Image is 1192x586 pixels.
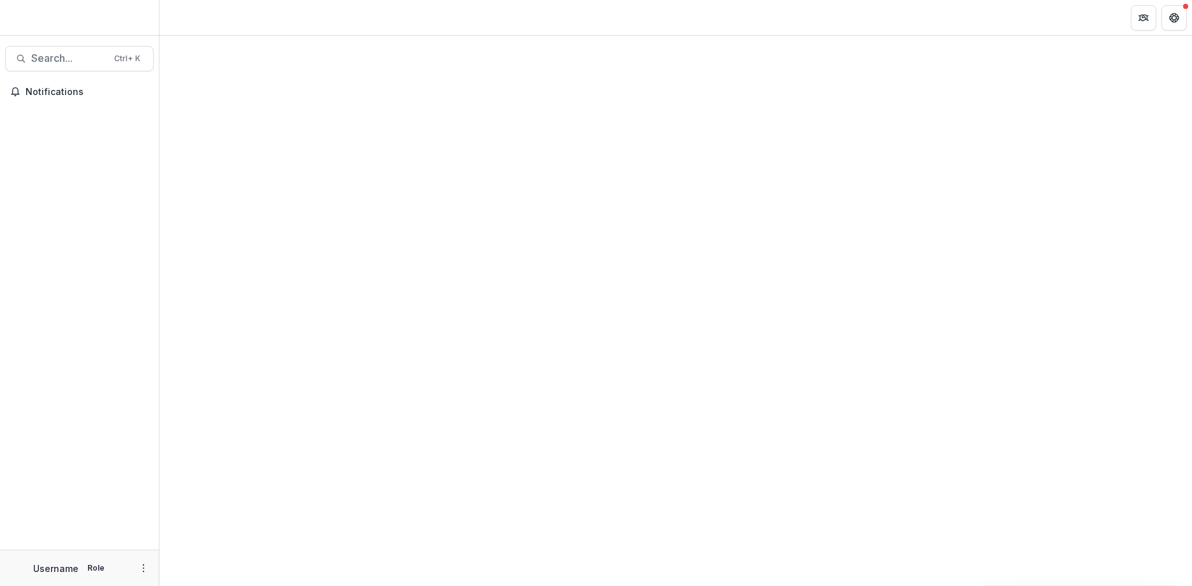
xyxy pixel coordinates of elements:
span: Search... [31,52,107,64]
button: Search... [5,46,154,71]
nav: breadcrumb [165,8,219,27]
div: Ctrl + K [112,52,143,66]
button: Notifications [5,82,154,102]
button: Get Help [1161,5,1187,31]
p: Username [33,562,78,575]
button: Partners [1131,5,1156,31]
button: More [136,560,151,576]
p: Role [84,562,108,574]
span: Notifications [26,87,149,98]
